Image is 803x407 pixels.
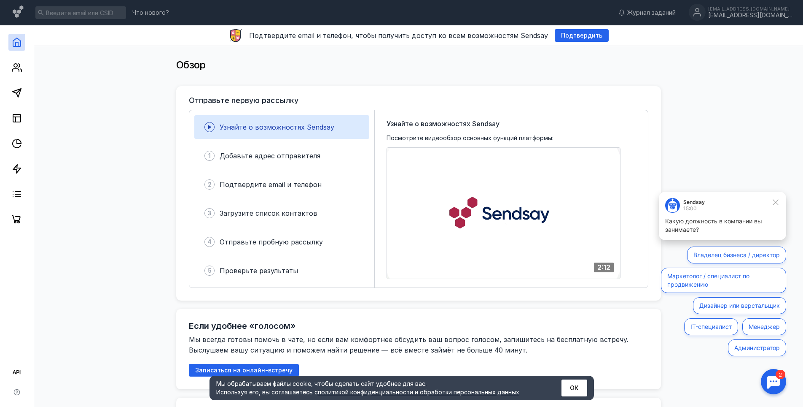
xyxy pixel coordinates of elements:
[594,263,614,272] div: 2:12
[37,60,136,76] button: Владелец бизнеса / директор
[220,238,323,246] span: Отправьте пробную рассылку
[11,81,136,106] button: Маркетолог / специалист по продвижению
[614,8,680,17] a: Журнал заданий
[220,266,298,275] span: Проверьте результаты
[208,180,212,189] span: 2
[92,131,136,148] button: Менеджер
[189,96,298,105] h3: Отправьте первую рассылку
[189,364,299,377] button: Записаться на онлайн-встречу
[207,238,212,246] span: 4
[189,366,299,374] a: Записаться на онлайн-встречу
[561,380,587,396] button: ОК
[220,152,320,160] span: Добавьте адрес отправителя
[249,31,548,40] span: Подтвердите email и телефон, чтобы получить доступ ко всем возможностям Sendsay
[220,180,322,189] span: Подтвердите email и телефон
[627,8,676,17] span: Журнал заданий
[318,388,519,396] a: политикой конфиденциальности и обработки персональных данных
[216,380,541,396] div: Мы обрабатываем файлы cookie, чтобы сделать сайт удобнее для вас. Используя его, вы соглашаетесь c
[33,13,54,18] div: Sendsay
[19,5,29,14] div: 2
[207,209,212,217] span: 3
[708,6,792,11] div: [EMAIL_ADDRESS][DOMAIN_NAME]
[195,367,293,374] span: Записаться на онлайн-встречу
[35,6,126,19] input: Введите email или CSID
[189,335,631,354] span: Мы всегда готовы помочь в чате, но если вам комфортнее обсудить ваш вопрос голосом, запишитесь на...
[555,29,609,42] button: Подтвердить
[208,152,211,160] span: 1
[708,12,792,19] div: [EMAIL_ADDRESS][DOMAIN_NAME]
[220,209,317,217] span: Загрузите список контактов
[561,32,602,39] span: Подтвердить
[15,30,129,47] p: Какую должность в компании вы занимаете?
[132,10,169,16] span: Что нового?
[387,134,553,142] span: Посмотрите видеообзор основных функций платформы:
[34,131,88,148] button: IT-специалист
[128,10,173,16] a: Что нового?
[43,110,136,127] button: Дизайнер или верстальщик
[189,321,296,331] h2: Если удобнее «голосом»
[220,123,334,131] span: Узнайте о возможностях Sendsay
[208,266,212,275] span: 5
[33,19,54,24] div: 15:00
[387,119,500,129] span: Узнайте о возможностях Sendsay
[78,152,136,169] button: Администратор
[176,59,206,71] span: Обзор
